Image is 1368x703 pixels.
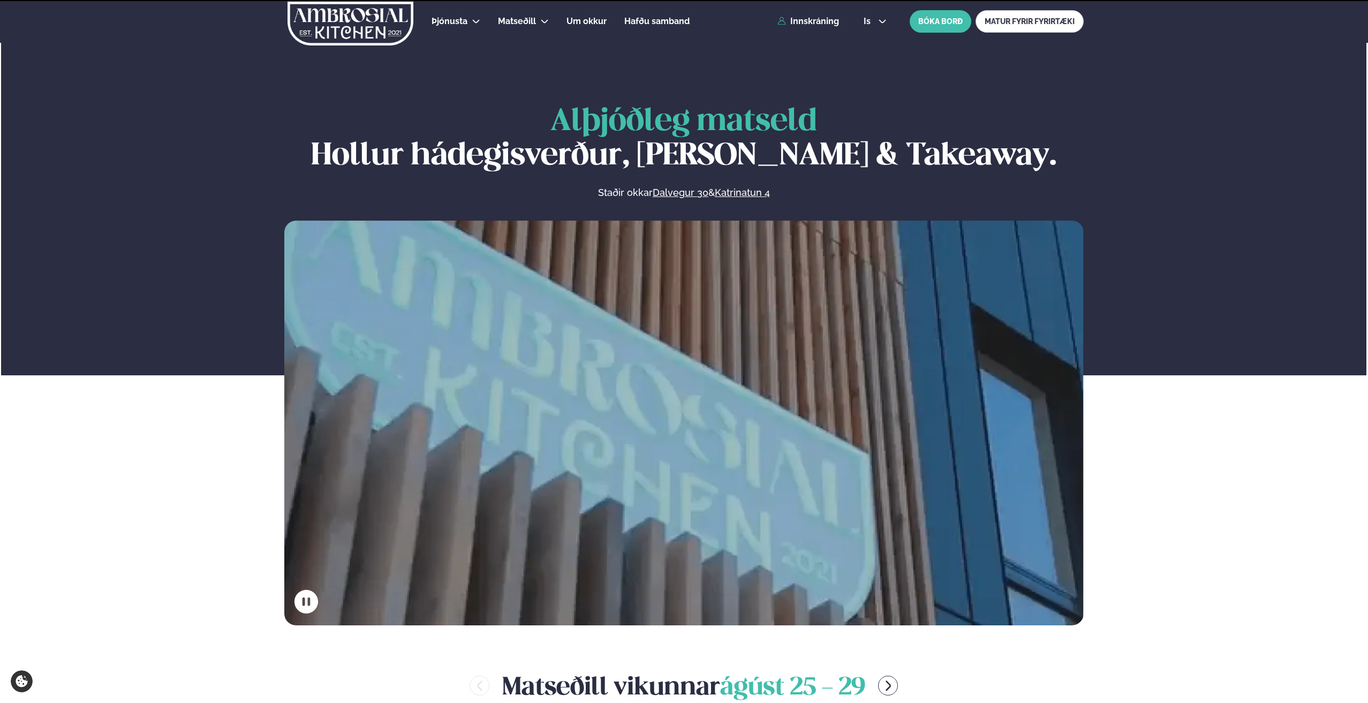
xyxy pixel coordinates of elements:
[432,16,467,26] span: Þjónusta
[777,17,839,26] a: Innskráning
[470,676,489,696] button: menu-btn-left
[432,15,467,28] a: Þjónusta
[502,668,865,703] h2: Matseðill vikunnar
[878,676,898,696] button: menu-btn-right
[11,670,33,692] a: Cookie settings
[624,15,690,28] a: Hafðu samband
[653,186,708,199] a: Dalvegur 30
[550,107,817,137] span: Alþjóðleg matseld
[715,186,770,199] a: Katrinatun 4
[566,16,607,26] span: Um okkur
[498,15,536,28] a: Matseðill
[566,15,607,28] a: Um okkur
[624,16,690,26] span: Hafðu samband
[284,105,1084,173] h1: Hollur hádegisverður, [PERSON_NAME] & Takeaway.
[976,10,1084,33] a: MATUR FYRIR FYRIRTÆKI
[864,17,874,26] span: is
[286,2,414,46] img: logo
[481,186,886,199] p: Staðir okkar &
[498,16,536,26] span: Matseðill
[720,676,865,700] span: ágúst 25 - 29
[855,17,895,26] button: is
[910,10,971,33] button: BÓKA BORÐ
